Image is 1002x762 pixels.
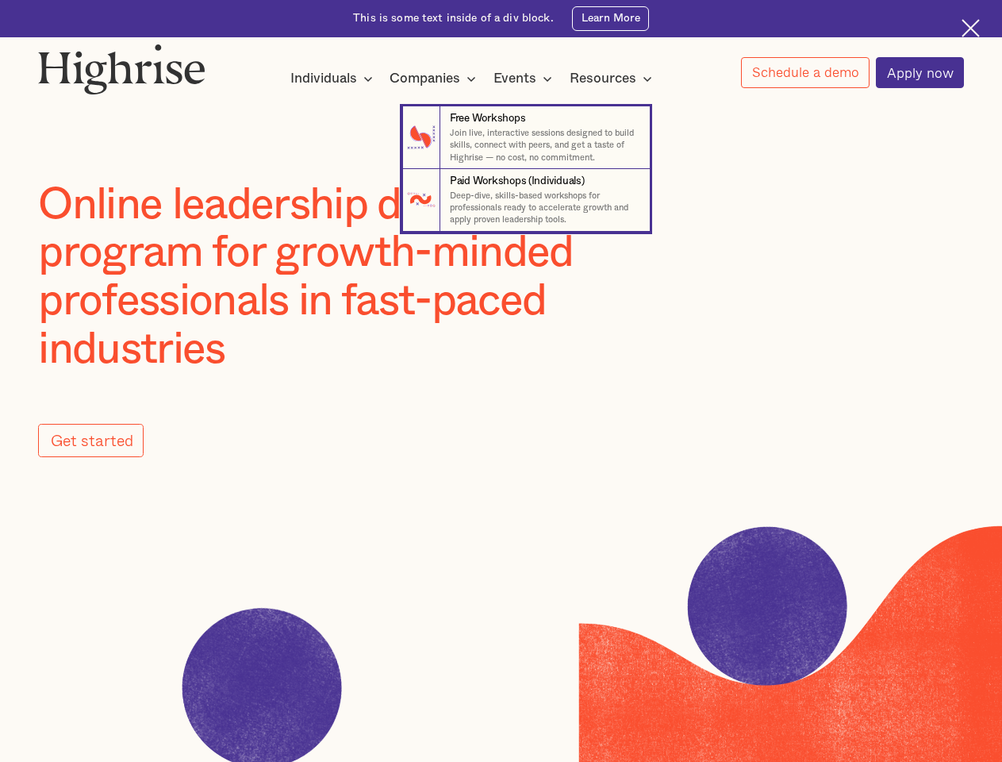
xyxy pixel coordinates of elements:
a: Get started [38,424,144,457]
a: Learn More [572,6,648,31]
div: Events [493,69,536,88]
img: Highrise logo [38,44,205,94]
a: Apply now [876,57,964,88]
div: Resources [570,69,657,88]
img: Cross icon [962,19,980,37]
div: Paid Workshops (Individuals) [450,174,585,189]
div: Individuals [290,69,357,88]
a: Paid Workshops (Individuals)Deep-dive, skills-based workshops for professionals ready to accelera... [402,169,650,232]
p: Deep-dive, skills-based workshops for professionals ready to accelerate growth and apply proven l... [450,190,637,226]
div: Resources [570,69,636,88]
a: Schedule a demo [741,57,870,88]
nav: Events [25,81,977,231]
div: Individuals [290,69,378,88]
div: Companies [390,69,481,88]
a: Free WorkshopsJoin live, interactive sessions designed to build skills, connect with peers, and g... [402,106,650,169]
div: This is some text inside of a div block. [353,11,554,26]
div: Free Workshops [450,111,525,126]
div: Companies [390,69,460,88]
h1: Online leadership development program for growth-minded professionals in fast-paced industries [38,182,713,375]
div: Events [493,69,557,88]
p: Join live, interactive sessions designed to build skills, connect with peers, and get a taste of ... [450,127,637,164]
